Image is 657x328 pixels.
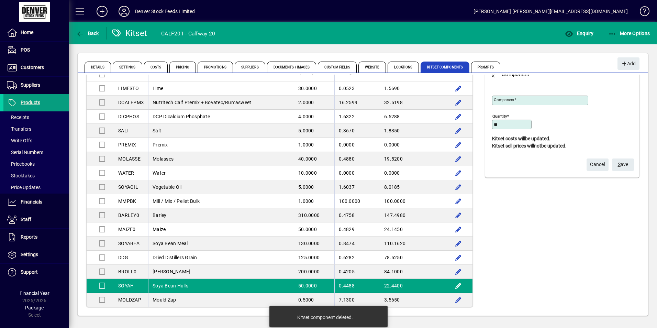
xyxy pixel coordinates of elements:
span: Financials [21,199,42,205]
td: 0.3670 [334,124,380,138]
div: LIMESTO [118,85,144,92]
td: 310.0000 [294,208,334,222]
span: not [534,143,541,149]
td: 0.4205 [334,265,380,279]
td: 0.4488 [334,279,380,293]
div: SOYAH [118,282,144,289]
span: POS [21,47,30,53]
span: Write Offs [7,138,32,143]
a: Price Updates [3,182,69,193]
td: 0.4758 [334,208,380,222]
a: Customers [3,59,69,76]
mat-label: Quantity [492,114,507,119]
span: Costs [144,62,168,73]
td: 2.0000 [294,96,334,110]
td: 32.5198 [380,96,428,110]
span: Pricebooks [7,161,35,167]
button: Enquiry [563,27,595,40]
td: 16.2599 [334,96,380,110]
span: Transfers [7,126,31,132]
span: Promotions [198,62,233,73]
td: 22.4400 [380,279,428,293]
div: Kitset component deleted. [297,314,353,321]
td: 0.0000 [334,138,380,152]
a: Settings [3,246,69,263]
a: Write Offs [3,135,69,146]
td: DCP Dicalcium Phosphate [148,110,294,124]
span: S [618,162,621,167]
a: Suppliers [3,77,69,94]
span: Settings [113,62,142,73]
span: Back [76,31,99,36]
td: 4.0000 [294,110,334,124]
span: Kitset Components [421,62,469,73]
td: 200.0000 [294,265,334,279]
span: Price Updates [7,185,41,190]
span: Products [21,100,40,105]
td: Nutritech Calf Premix + Bovatec/Rumasweet [148,96,294,110]
span: Package [25,305,44,310]
td: 5.0000 [294,180,334,194]
div: MOLASSE [118,155,144,162]
a: Staff [3,211,69,228]
span: Settings [21,252,38,257]
div: BROLL0 [118,268,144,275]
td: 130.0000 [294,237,334,251]
td: 0.8474 [334,237,380,251]
b: Kitset sell prices will be updated. [492,143,567,149]
td: 1.8350 [380,124,428,138]
span: Add [621,58,636,69]
td: 100.0000 [380,194,428,208]
td: 5.0000 [294,124,334,138]
div: MMPBK [118,198,144,205]
td: 0.4880 [334,152,380,166]
td: Lime [148,81,294,96]
td: 40.0000 [294,152,334,166]
span: Details [85,62,111,73]
b: Kitset costs will be updated. [492,136,550,141]
td: Maize [148,222,294,237]
span: Prompts [471,62,500,73]
span: Locations [388,62,419,73]
td: 147.4980 [380,208,428,222]
td: 1.0000 [294,194,334,208]
td: 8.0185 [380,180,428,194]
span: Serial Numbers [7,150,43,155]
mat-label: Component [494,97,514,102]
button: More Options [606,27,652,40]
span: Customers [21,65,44,70]
td: 1.5690 [380,81,428,96]
div: DDG [118,254,144,261]
td: 78.5250 [380,251,428,265]
td: 84.1000 [380,265,428,279]
td: 30.0000 [294,81,334,96]
span: Support [21,269,38,275]
button: Profile [113,5,135,18]
a: Serial Numbers [3,146,69,158]
a: Stocktakes [3,170,69,182]
div: MAIZE0 [118,226,144,233]
div: Kitset [112,28,147,39]
td: Premix [148,138,294,152]
span: Custom Fields [318,62,356,73]
td: 0.0000 [334,166,380,180]
td: 0.6282 [334,251,380,265]
span: ave [618,159,628,170]
div: [PERSON_NAME] [PERSON_NAME][EMAIL_ADDRESS][DOMAIN_NAME] [474,6,628,17]
div: Denver Stock Feeds Limited [135,6,195,17]
td: [PERSON_NAME] [148,265,294,279]
td: 1.6322 [334,110,380,124]
span: Reports [21,234,37,240]
td: 24.1450 [380,222,428,237]
button: Cancel [587,158,609,171]
button: Save [612,158,634,171]
a: Support [3,264,69,281]
span: Pricing [169,62,196,73]
td: 0.0523 [334,81,380,96]
a: Reports [3,229,69,246]
div: CALF201 - Calfway 20 [161,28,215,39]
td: 0.0000 [380,166,428,180]
div: DCALFPMX [118,99,144,106]
td: Mould Zap [148,293,294,307]
td: Dried Distillers Grain [148,251,294,265]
